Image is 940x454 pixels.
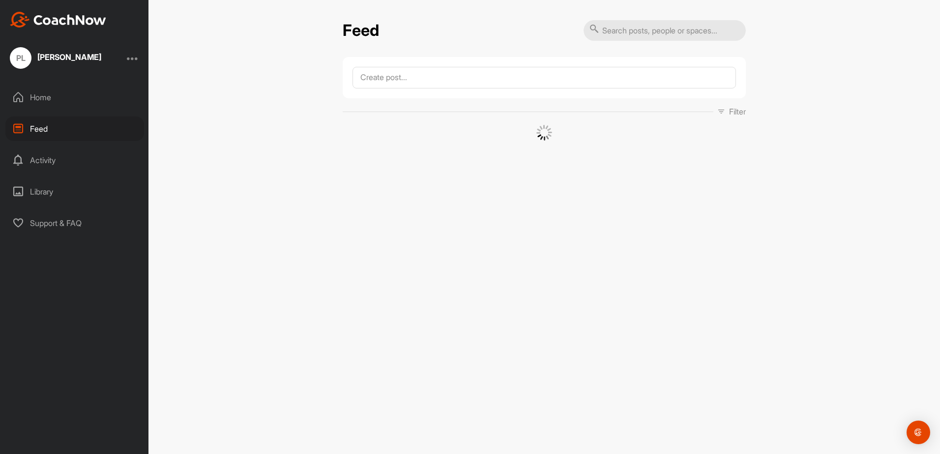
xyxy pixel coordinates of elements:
p: Filter [729,106,746,117]
div: [PERSON_NAME] [37,53,101,61]
input: Search posts, people or spaces... [584,20,746,41]
div: Library [5,179,144,204]
h2: Feed [343,21,379,40]
div: Support & FAQ [5,211,144,235]
div: Home [5,85,144,110]
img: G6gVgL6ErOh57ABN0eRmCEwV0I4iEi4d8EwaPGI0tHgoAbU4EAHFLEQAh+QQFCgALACwIAA4AGAASAAAEbHDJSesaOCdk+8xg... [536,125,552,141]
div: Open Intercom Messenger [907,421,930,444]
div: Feed [5,116,144,141]
div: PL [10,47,31,69]
img: CoachNow [10,12,106,28]
div: Activity [5,148,144,172]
